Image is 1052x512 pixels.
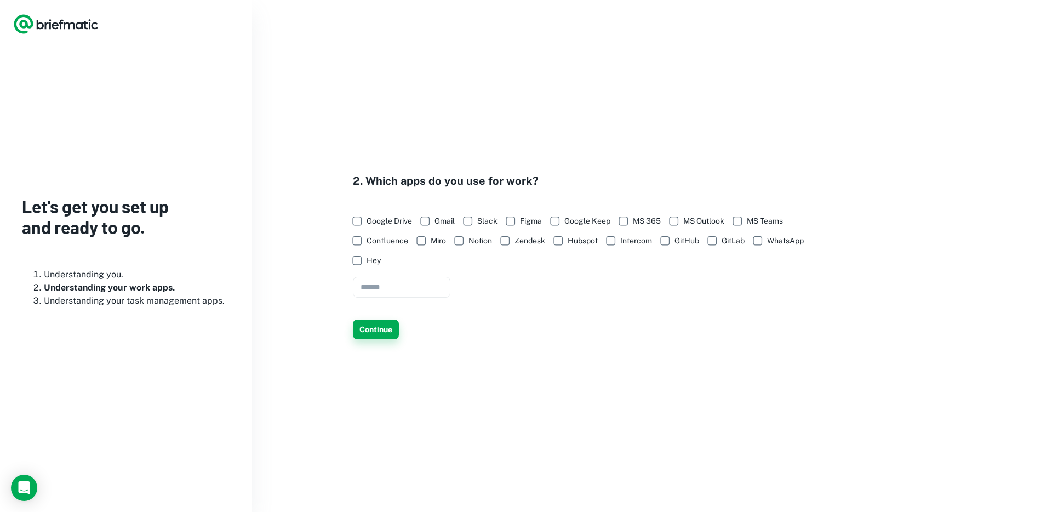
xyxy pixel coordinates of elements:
[722,235,745,247] span: GitLab
[44,282,175,293] b: Understanding your work apps.
[44,268,230,281] li: Understanding you.
[767,235,804,247] span: WhatsApp
[367,254,381,266] span: Hey
[674,235,699,247] span: GitHub
[11,475,37,501] div: Load Chat
[477,215,498,227] span: Slack
[434,215,455,227] span: Gmail
[683,215,724,227] span: MS Outlook
[431,235,446,247] span: Miro
[44,294,230,308] li: Understanding your task management apps.
[633,215,661,227] span: MS 365
[568,235,598,247] span: Hubspot
[367,235,408,247] span: Confluence
[620,235,652,247] span: Intercom
[514,235,545,247] span: Zendesk
[353,320,399,339] button: Continue
[13,13,99,35] a: Logo
[564,215,610,227] span: Google Keep
[747,215,783,227] span: MS Teams
[468,235,492,247] span: Notion
[22,196,230,238] h3: Let's get you set up and ready to go.
[353,173,826,189] h4: 2. Which apps do you use for work?
[520,215,542,227] span: Figma
[367,215,412,227] span: Google Drive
